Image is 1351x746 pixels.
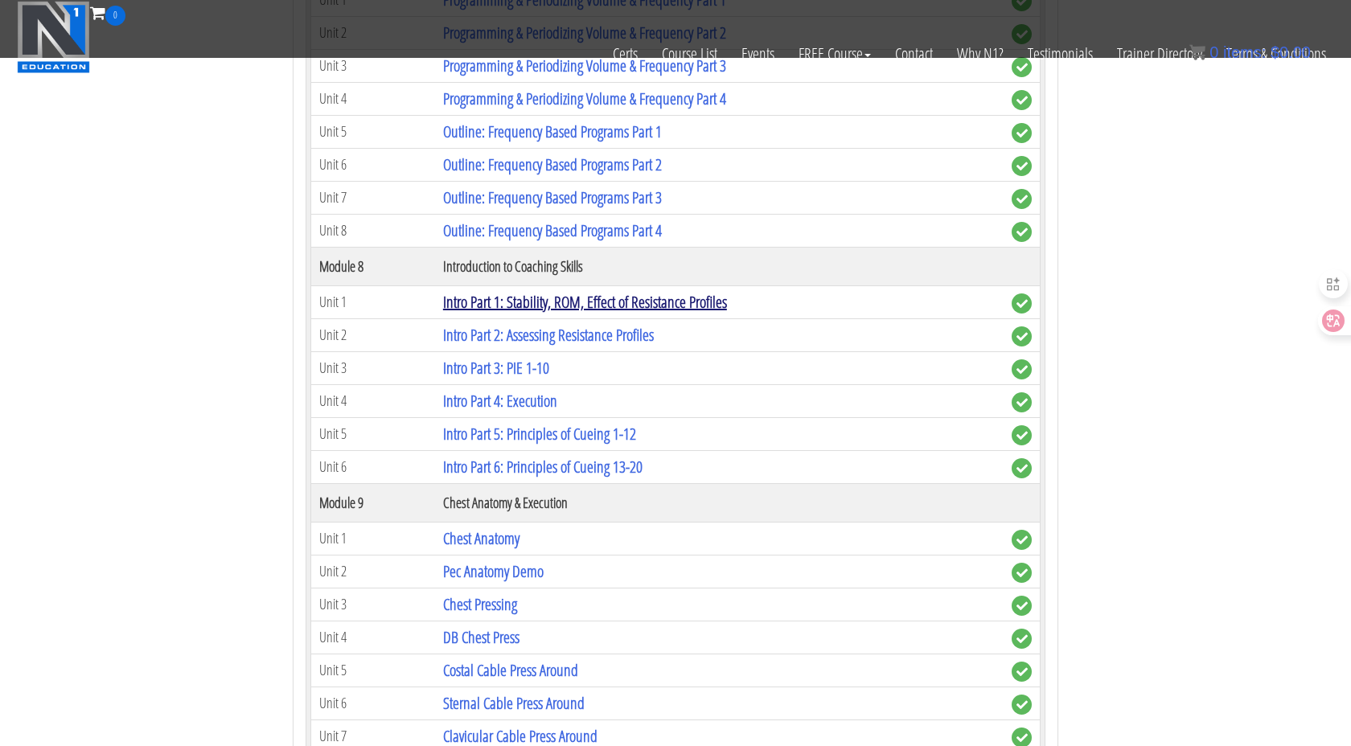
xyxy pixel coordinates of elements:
span: complete [1012,326,1032,346]
a: Outline: Frequency Based Programs Part 1 [443,121,662,142]
td: Unit 3 [311,351,435,384]
a: Outline: Frequency Based Programs Part 4 [443,219,662,241]
span: complete [1012,695,1032,715]
td: Unit 1 [311,522,435,555]
td: Unit 8 [311,214,435,247]
a: Chest Pressing [443,593,517,615]
th: Module 8 [311,247,435,285]
a: 0 items: $0.00 [1189,43,1311,61]
td: Unit 5 [311,654,435,687]
td: Unit 7 [311,181,435,214]
span: complete [1012,123,1032,143]
th: Introduction to Coaching Skills [435,247,1004,285]
a: Chest Anatomy [443,527,519,549]
a: Pec Anatomy Demo [443,560,544,582]
a: Testimonials [1016,26,1105,82]
td: Unit 6 [311,687,435,719]
a: 0 [90,2,125,23]
td: Unit 2 [311,555,435,588]
a: DB Chest Press [443,626,519,648]
a: Course List [650,26,729,82]
span: complete [1012,189,1032,209]
span: complete [1012,458,1032,478]
span: complete [1012,359,1032,379]
td: Unit 5 [311,417,435,450]
span: 0 [1209,43,1218,61]
a: Contact [883,26,945,82]
span: complete [1012,629,1032,649]
a: Intro Part 2: Assessing Resistance Profiles [443,324,654,346]
td: Unit 4 [311,621,435,654]
a: Intro Part 5: Principles of Cueing 1-12 [443,423,636,445]
th: Chest Anatomy & Execution [435,483,1004,522]
bdi: 0.00 [1271,43,1311,61]
a: Intro Part 4: Execution [443,390,557,412]
span: complete [1012,596,1032,616]
span: complete [1012,156,1032,176]
td: Unit 1 [311,285,435,318]
a: Sternal Cable Press Around [443,692,585,714]
a: Outline: Frequency Based Programs Part 2 [443,154,662,175]
a: Terms & Conditions [1214,26,1338,82]
span: $ [1271,43,1279,61]
a: Intro Part 6: Principles of Cueing 13-20 [443,456,643,478]
img: icon11.png [1189,44,1205,60]
a: Outline: Frequency Based Programs Part 3 [443,186,662,208]
td: Unit 6 [311,450,435,483]
span: complete [1012,662,1032,682]
span: items: [1223,43,1266,61]
a: Trainer Directory [1105,26,1214,82]
a: Why N1? [945,26,1016,82]
span: complete [1012,90,1032,110]
span: 0 [105,6,125,26]
a: Programming & Periodizing Volume & Frequency Part 4 [443,88,726,109]
td: Unit 2 [311,318,435,351]
td: Unit 4 [311,384,435,417]
td: Unit 5 [311,115,435,148]
td: Unit 4 [311,82,435,115]
span: complete [1012,293,1032,314]
span: complete [1012,530,1032,550]
a: Certs [601,26,650,82]
span: complete [1012,392,1032,412]
a: Events [729,26,786,82]
img: n1-education [17,1,90,73]
td: Unit 3 [311,588,435,621]
span: complete [1012,563,1032,583]
td: Unit 6 [311,148,435,181]
a: Intro Part 1: Stability, ROM, Effect of Resistance Profiles [443,291,727,313]
th: Module 9 [311,483,435,522]
span: complete [1012,222,1032,242]
span: complete [1012,425,1032,445]
a: Intro Part 3: PIE 1-10 [443,357,549,379]
a: Costal Cable Press Around [443,659,578,681]
a: FREE Course [786,26,883,82]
